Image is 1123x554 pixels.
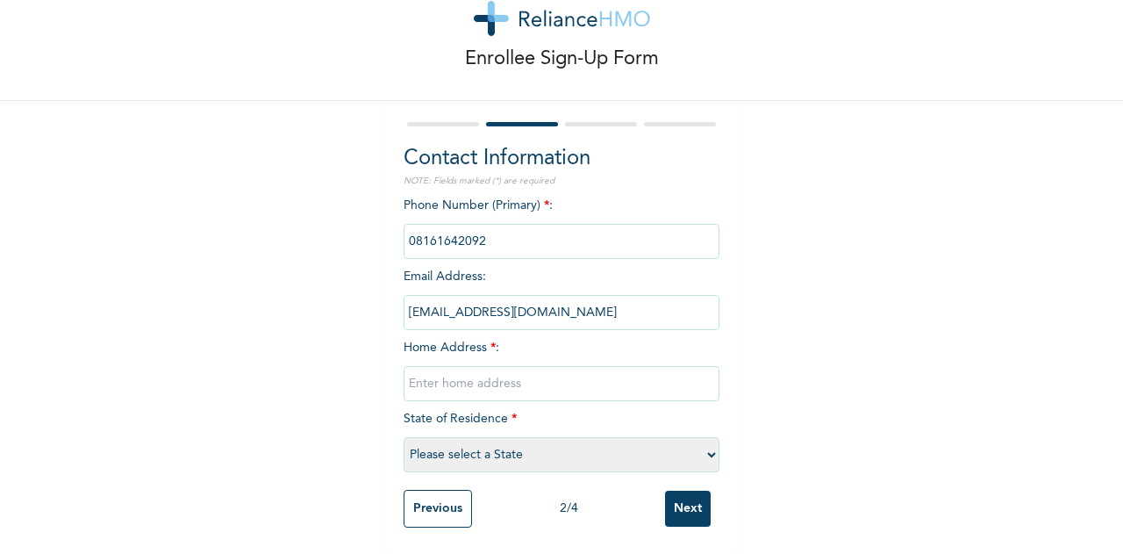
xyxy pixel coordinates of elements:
span: Phone Number (Primary) : [404,199,719,248]
p: NOTE: Fields marked (*) are required [404,175,719,188]
span: Home Address : [404,342,719,390]
span: State of Residence [404,413,719,461]
img: logo [474,1,650,36]
input: Enter Primary Phone Number [404,224,719,259]
input: Enter email Address [404,295,719,330]
input: Enter home address [404,366,719,401]
input: Next [665,491,711,527]
h2: Contact Information [404,143,719,175]
input: Previous [404,490,472,528]
span: Email Address : [404,270,719,319]
p: Enrollee Sign-Up Form [465,45,659,74]
div: 2 / 4 [472,500,665,518]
